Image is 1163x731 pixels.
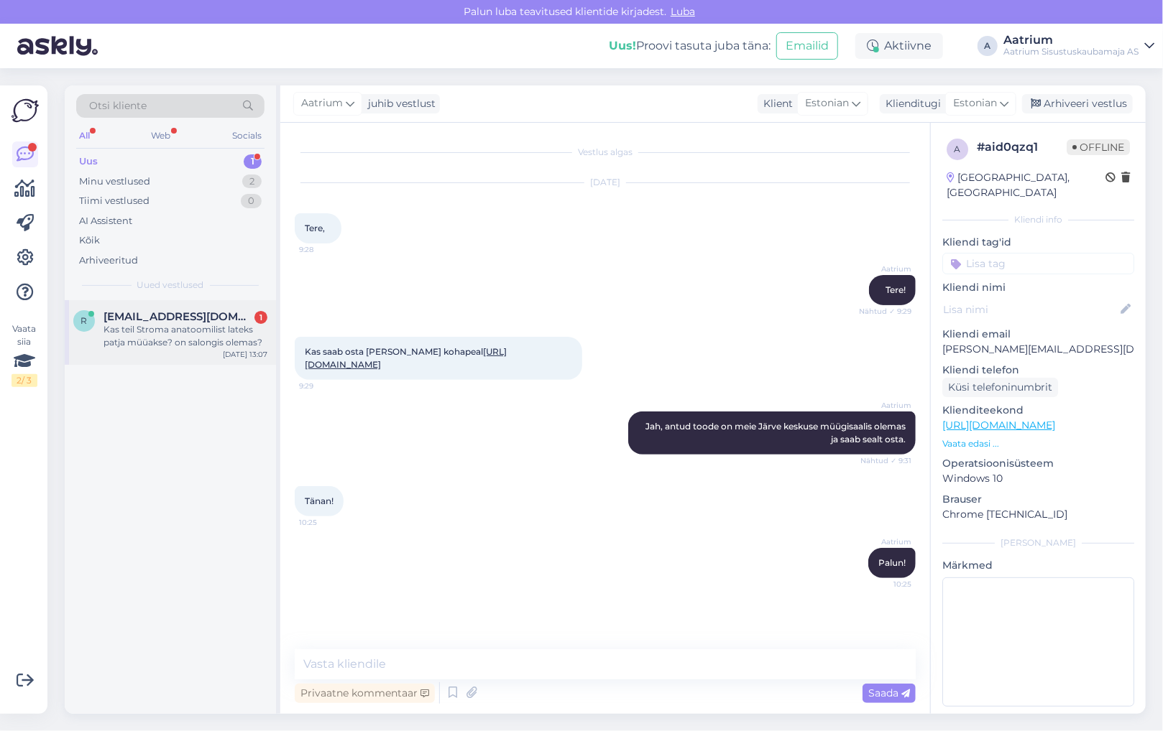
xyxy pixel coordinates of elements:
div: 2 [242,174,262,189]
button: Emailid [776,32,838,60]
div: Aatrium [1003,34,1139,46]
div: Vestlus algas [295,146,916,159]
div: Tiimi vestlused [79,194,150,208]
span: Kas saab osta [PERSON_NAME] kohapeal [305,346,507,370]
div: Aatrium Sisustuskaubamaja AS [1003,46,1139,57]
div: Uus [79,154,98,169]
div: Minu vestlused [79,174,150,189]
div: 1 [254,311,267,324]
span: Saada [868,686,910,699]
div: [PERSON_NAME] [942,536,1134,549]
div: Kliendi info [942,213,1134,226]
span: Nähtud ✓ 9:31 [858,455,911,466]
div: All [76,126,93,145]
p: Kliendi telefon [942,363,1134,378]
p: Windows 10 [942,471,1134,486]
div: Privaatne kommentaar [295,684,435,703]
div: Kas teil Stroma anatoomilist lateks patja müüakse? on salongis olemas? [104,323,267,349]
span: Estonian [953,96,997,111]
span: rennokas@gmail.com [104,310,253,323]
span: Aatrium [301,96,343,111]
div: Web [149,126,174,145]
span: Aatrium [858,536,911,547]
p: Kliendi nimi [942,280,1134,295]
div: Proovi tasuta juba täna: [609,37,771,55]
p: Märkmed [942,558,1134,573]
span: Luba [666,5,699,18]
b: Uus! [609,39,636,52]
div: [DATE] [295,176,916,189]
div: Arhiveeritud [79,253,138,268]
a: AatriumAatrium Sisustuskaubamaja AS [1003,34,1154,57]
span: 10:25 [299,517,353,528]
div: 0 [241,194,262,208]
p: Kliendi email [942,327,1134,342]
div: Arhiveeri vestlus [1022,94,1133,113]
p: Kliendi tag'id [942,235,1134,250]
div: 1 [244,154,262,169]
div: [GEOGRAPHIC_DATA], [GEOGRAPHIC_DATA] [947,170,1105,200]
span: Jah, antud toode on meie Järve keskuse müügisaalis olemas ja saab sealt osta. [645,421,908,444]
span: Aatrium [858,400,911,411]
input: Lisa tag [942,253,1134,274]
div: Socials [229,126,265,145]
span: Tere! [886,284,906,295]
div: Aktiivne [855,33,943,59]
span: a [955,144,961,154]
p: Chrome [TECHNICAL_ID] [942,507,1134,522]
span: Palun! [878,557,906,568]
div: Kõik [79,233,100,248]
p: Klienditeekond [942,403,1134,418]
img: Askly Logo [12,97,39,124]
p: [PERSON_NAME][EMAIL_ADDRESS][DOMAIN_NAME] [942,342,1134,357]
div: # aid0qzq1 [977,139,1067,156]
span: r [81,315,88,326]
span: Nähtud ✓ 9:29 [858,306,911,317]
p: Brauser [942,492,1134,507]
span: Otsi kliente [89,98,147,113]
span: Estonian [805,96,849,111]
div: juhib vestlust [362,96,436,111]
div: [DATE] 13:07 [223,349,267,360]
span: Tänan! [305,495,334,506]
div: 2 / 3 [12,374,37,387]
span: 9:28 [299,244,353,255]
a: [URL][DOMAIN_NAME] [942,419,1055,432]
div: Klient [758,96,793,111]
span: 9:29 [299,381,353,391]
div: Klienditugi [880,96,941,111]
span: Uued vestlused [137,279,204,292]
div: Küsi telefoninumbrit [942,378,1058,397]
p: Operatsioonisüsteem [942,456,1134,471]
p: Vaata edasi ... [942,437,1134,450]
div: Vaata siia [12,322,37,387]
span: Offline [1067,139,1130,155]
span: Tere, [305,223,325,233]
input: Lisa nimi [943,302,1118,317]
span: Aatrium [858,264,911,274]
div: A [978,36,998,56]
span: 10:25 [858,579,911,590]
div: AI Assistent [79,214,132,228]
